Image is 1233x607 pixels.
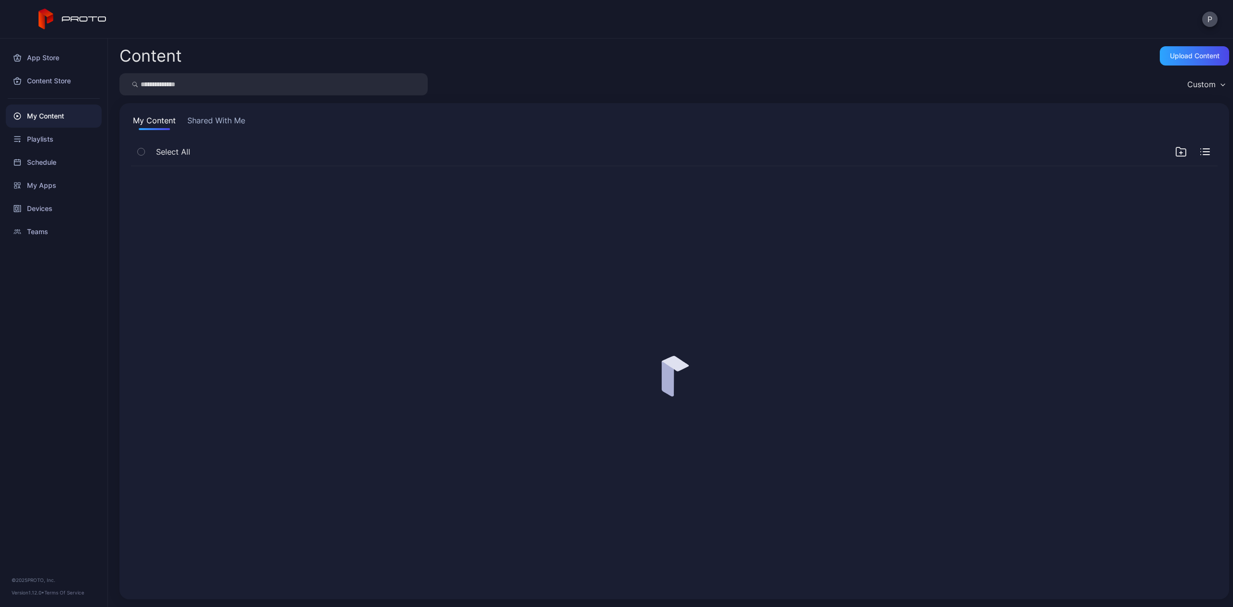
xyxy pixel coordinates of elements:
button: My Content [131,115,178,130]
div: © 2025 PROTO, Inc. [12,576,96,584]
a: App Store [6,46,102,69]
a: Terms Of Service [44,590,84,595]
a: Playlists [6,128,102,151]
a: Content Store [6,69,102,92]
a: Schedule [6,151,102,174]
button: P [1202,12,1218,27]
a: My Apps [6,174,102,197]
div: Content [119,48,182,64]
div: Upload Content [1170,52,1220,60]
button: Shared With Me [185,115,247,130]
a: Teams [6,220,102,243]
button: Custom [1182,73,1229,95]
span: Version 1.12.0 • [12,590,44,595]
a: My Content [6,105,102,128]
span: Select All [156,146,190,158]
button: Upload Content [1160,46,1229,66]
div: Custom [1187,79,1216,89]
a: Devices [6,197,102,220]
